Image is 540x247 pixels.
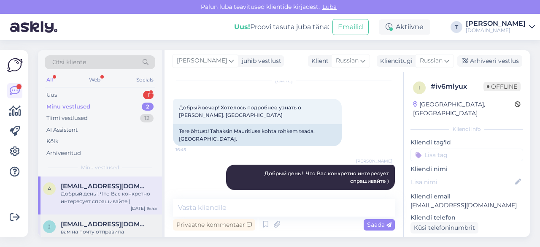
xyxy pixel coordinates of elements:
div: Küsi telefoninumbrit [410,222,478,233]
div: Proovi tasuta juba täna: [234,22,329,32]
div: Uus [46,91,57,99]
div: # iv6mlyux [431,81,483,92]
div: Kliendi info [410,125,523,133]
div: Klienditugi [377,57,413,65]
span: jubovsagalataja@gmail.com [61,220,148,228]
span: Добрый день ! Что Вас конкретно интересует спрашивайте ) [265,170,390,184]
a: [PERSON_NAME][DOMAIN_NAME] [466,20,535,34]
p: [EMAIL_ADDRESS][DOMAIN_NAME] [410,201,523,210]
div: juhib vestlust [238,57,281,65]
div: вам на почту отправила [61,228,157,236]
span: aleksandradamenko3@gmail.com [61,182,148,190]
span: Saada [367,221,391,228]
p: Kliendi nimi [410,165,523,174]
p: Kliendi email [410,192,523,201]
span: Minu vestlused [81,164,119,171]
div: Minu vestlused [46,103,90,111]
div: AI Assistent [46,126,78,134]
div: 2 [142,103,154,111]
div: Aktiivne [379,19,430,35]
img: Askly Logo [7,57,23,73]
span: Russian [336,56,359,65]
span: Otsi kliente [52,58,86,67]
div: 12 [140,114,154,122]
span: [PERSON_NAME] [177,56,227,65]
b: Uus! [234,23,250,31]
span: j [48,223,51,230]
span: 16:45 [175,147,207,153]
input: Lisa tag [410,149,523,161]
div: T [451,21,462,33]
div: [PERSON_NAME] [466,20,526,27]
span: 17:16 [361,190,392,197]
span: [PERSON_NAME] [356,158,392,164]
div: Socials [135,74,155,85]
div: Kõik [46,137,59,146]
p: Kliendi telefon [410,213,523,222]
div: Klient [308,57,329,65]
span: Добрый вечер! Хотелось подробнее узнать о [PERSON_NAME]. [GEOGRAPHIC_DATA] [179,104,302,118]
div: Tere õhtust! Tahaksin Mauritiuse kohta rohkem teada. [GEOGRAPHIC_DATA]. [173,124,342,146]
div: [DOMAIN_NAME] [466,27,526,34]
span: a [48,185,51,192]
div: 1 [143,91,154,99]
div: [DATE] [173,77,395,84]
button: Emailid [332,19,369,35]
p: Kliendi tag'id [410,138,523,147]
input: Lisa nimi [411,177,513,187]
div: Web [87,74,102,85]
div: Privaatne kommentaar [173,219,255,231]
div: [DATE] 16:45 [131,205,157,212]
span: Offline [483,82,521,91]
div: Tiimi vestlused [46,114,88,122]
div: [DATE] 14:47 [130,236,157,242]
span: i [418,84,420,91]
span: Luba [320,3,339,11]
span: Russian [420,56,443,65]
div: Arhiveeritud [46,149,81,157]
div: Добрый день ! Что Вас конкретно интересует спрашивайте ) [61,190,157,205]
div: All [45,74,54,85]
div: [GEOGRAPHIC_DATA], [GEOGRAPHIC_DATA] [413,100,515,118]
div: Arhiveeri vestlus [457,55,522,67]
